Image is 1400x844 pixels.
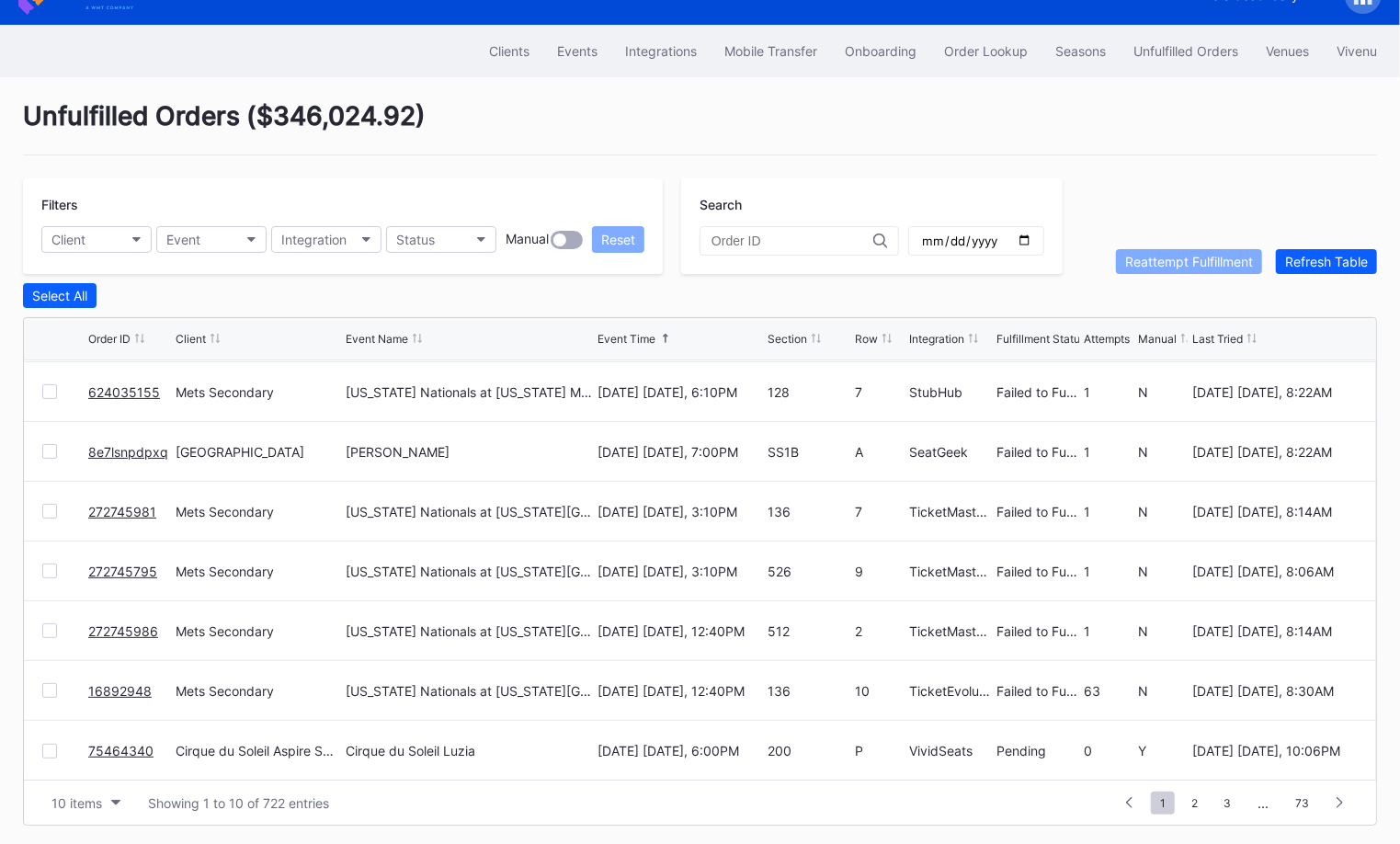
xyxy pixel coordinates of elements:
[930,34,1041,68] a: Order Lookup
[1120,34,1252,68] button: Unfulfilled Orders
[41,226,152,253] button: Client
[1276,249,1377,274] button: Refresh Table
[506,231,549,249] div: Manual
[1138,332,1177,346] div: Manual
[996,683,1079,699] div: Failed to Fulfill
[711,34,831,68] a: Mobile Transfer
[156,226,267,253] button: Event
[768,332,807,346] div: Section
[88,743,154,758] a: 75464340
[346,504,594,519] div: [US_STATE] Nationals at [US_STATE][GEOGRAPHIC_DATA] (Long Sleeve T-Shirt Giveaway)
[1084,332,1130,346] div: Attempts
[176,332,206,346] div: Client
[598,564,764,579] div: [DATE] [DATE], 3:10PM
[1138,743,1188,758] div: Y
[909,564,992,579] div: TicketMasterResale
[598,623,764,639] div: [DATE] [DATE], 12:40PM
[1084,384,1133,400] div: 1
[996,444,1079,460] div: Failed to Fulfill
[1192,384,1358,400] div: [DATE] [DATE], 8:22AM
[909,384,992,400] div: StubHub
[700,197,1044,212] div: Search
[88,332,131,346] div: Order ID
[475,34,543,68] button: Clients
[711,234,873,248] input: Order ID
[88,384,160,400] a: 624035155
[592,226,644,253] button: Reset
[271,226,381,253] button: Integration
[855,504,905,519] div: 7
[346,743,475,758] div: Cirque du Soleil Luzia
[996,384,1079,400] div: Failed to Fulfill
[346,384,594,400] div: [US_STATE] Nationals at [US_STATE] Mets (Pop-Up Home Run Apple Giveaway)
[909,683,992,699] div: TicketEvolution
[909,504,992,519] div: TicketMasterResale
[42,791,130,815] button: 10 items
[1138,623,1188,639] div: N
[1041,34,1120,68] button: Seasons
[855,743,905,758] div: P
[176,384,341,400] div: Mets Secondary
[88,683,152,699] a: 16892948
[855,444,905,460] div: A
[909,332,964,346] div: Integration
[996,332,1086,346] div: Fulfillment Status
[1244,795,1282,811] div: ...
[386,226,496,253] button: Status
[996,564,1079,579] div: Failed to Fulfill
[909,623,992,639] div: TicketMasterResale
[598,332,656,346] div: Event Time
[346,623,594,639] div: [US_STATE] Nationals at [US_STATE][GEOGRAPHIC_DATA]
[768,683,850,699] div: 136
[598,504,764,519] div: [DATE] [DATE], 3:10PM
[346,444,450,460] div: [PERSON_NAME]
[1285,254,1368,269] div: Refresh Table
[23,100,1377,155] div: Unfulfilled Orders ( $346,024.92 )
[1138,564,1188,579] div: N
[543,34,611,68] button: Events
[996,743,1079,758] div: Pending
[176,623,341,639] div: Mets Secondary
[1192,623,1358,639] div: [DATE] [DATE], 8:14AM
[1084,504,1133,519] div: 1
[1192,332,1243,346] div: Last Tried
[88,564,157,579] a: 272745795
[23,283,97,308] button: Select All
[557,43,598,59] div: Events
[768,743,850,758] div: 200
[831,34,930,68] button: Onboarding
[768,623,850,639] div: 512
[32,288,87,303] div: Select All
[1084,444,1133,460] div: 1
[1138,444,1188,460] div: N
[855,332,878,346] div: Row
[598,683,764,699] div: [DATE] [DATE], 12:40PM
[88,444,168,460] a: 8e7lsnpdpxq
[1266,43,1309,59] div: Venues
[1116,249,1262,274] button: Reattempt Fulfillment
[1133,43,1238,59] div: Unfulfilled Orders
[625,43,697,59] div: Integrations
[1084,743,1133,758] div: 0
[166,232,200,247] div: Event
[855,564,905,579] div: 9
[855,384,905,400] div: 7
[1214,792,1240,815] span: 3
[855,623,905,639] div: 2
[611,34,711,68] button: Integrations
[601,232,635,247] div: Reset
[996,623,1079,639] div: Failed to Fulfill
[176,683,341,699] div: Mets Secondary
[768,444,850,460] div: SS1B
[51,795,102,811] div: 10 items
[1084,623,1133,639] div: 1
[1055,43,1106,59] div: Seasons
[176,564,341,579] div: Mets Secondary
[768,504,850,519] div: 136
[909,444,992,460] div: SeatGeek
[598,384,764,400] div: [DATE] [DATE], 6:10PM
